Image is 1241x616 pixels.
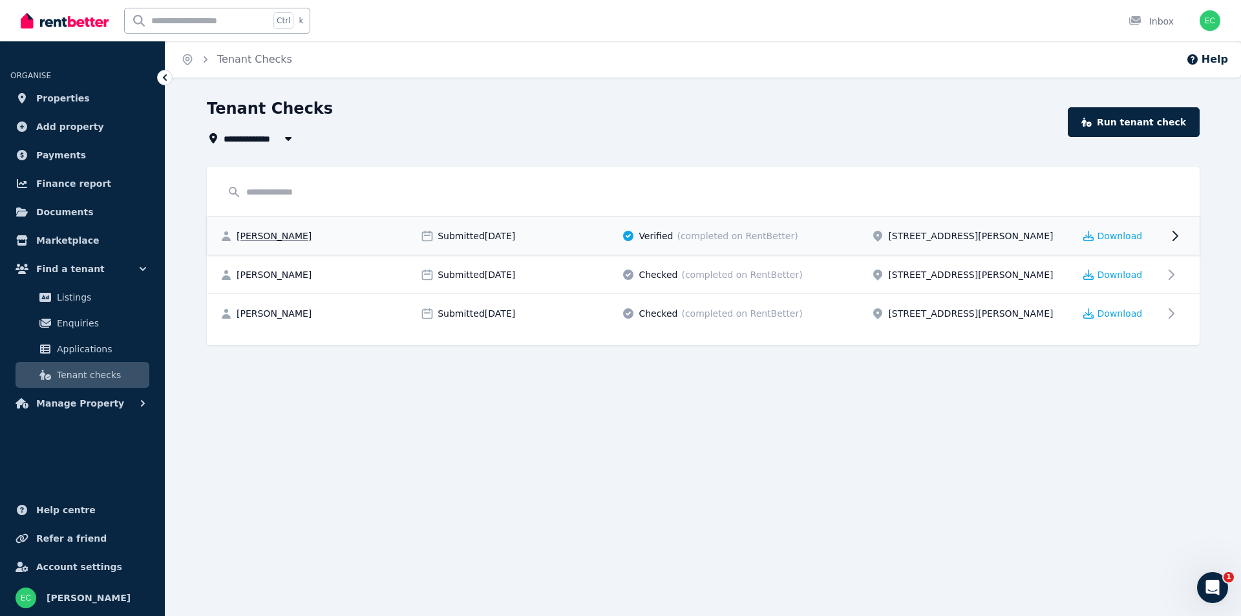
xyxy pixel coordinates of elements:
span: Find a tenant [36,261,105,277]
img: RentBetter [21,11,109,30]
span: Manage Property [36,396,124,411]
span: Ctrl [273,12,293,29]
span: Applications [57,341,144,357]
a: Help centre [10,497,154,523]
iframe: Intercom live chat [1197,572,1228,603]
span: Add property [36,119,104,134]
a: Tenant checks [16,362,149,388]
span: Tenant checks [57,367,144,383]
span: [STREET_ADDRESS][PERSON_NAME] [888,229,1053,242]
a: Download [1083,268,1143,281]
span: Listings [57,290,144,305]
a: Download [1083,229,1143,242]
span: (completed on RentBetter) [677,229,798,242]
a: Payments [10,142,154,168]
span: k [299,16,303,26]
a: Finance report [10,171,154,196]
span: Finance report [36,176,111,191]
button: Manage Property [10,390,154,416]
span: Submitted [DATE] [438,229,515,242]
span: Submitted [DATE] [438,307,515,320]
span: Submitted [DATE] [438,268,515,281]
span: Download [1098,268,1143,281]
span: Verified [639,229,673,242]
span: [PERSON_NAME] [237,307,312,320]
span: [PERSON_NAME] [47,590,131,606]
img: Emily C Poole [1200,10,1220,31]
a: Download [1083,307,1143,320]
span: Download [1098,307,1143,320]
a: Refer a friend [10,526,154,551]
span: [PERSON_NAME] [237,229,312,242]
a: Add property [10,114,154,140]
span: Enquiries [57,315,144,331]
img: Emily C Poole [16,588,36,608]
span: Download [1098,229,1143,242]
a: Account settings [10,554,154,580]
span: (completed on RentBetter) [681,307,802,320]
a: Enquiries [16,310,149,336]
span: Help centre [36,502,96,518]
a: Marketplace [10,228,154,253]
span: Checked [639,307,677,320]
a: Properties [10,85,154,111]
a: Documents [10,199,154,225]
span: (completed on RentBetter) [681,268,802,281]
span: [PERSON_NAME] [237,268,312,281]
div: Inbox [1129,15,1174,28]
nav: Breadcrumb [165,41,308,78]
span: 1 [1224,572,1234,582]
span: Marketplace [36,233,99,248]
a: Run tenant check [1068,107,1200,137]
span: Refer a friend [36,531,107,546]
a: Listings [16,284,149,310]
button: Find a tenant [10,256,154,282]
span: Properties [36,90,90,106]
span: [STREET_ADDRESS][PERSON_NAME] [888,307,1053,320]
button: Help [1186,52,1228,67]
a: Applications [16,336,149,362]
span: Account settings [36,559,122,575]
span: ORGANISE [10,71,51,80]
span: Payments [36,147,86,163]
span: [STREET_ADDRESS][PERSON_NAME] [888,268,1053,281]
a: Tenant Checks [217,53,292,65]
h1: Tenant Checks [207,98,333,119]
span: Documents [36,204,94,220]
span: Checked [639,268,677,281]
